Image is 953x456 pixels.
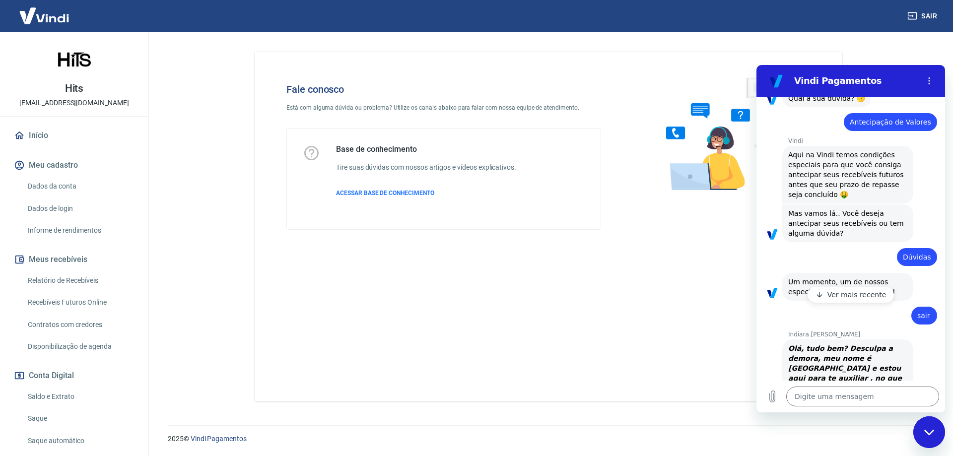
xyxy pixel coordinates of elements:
[913,416,945,448] iframe: Botão para iniciar a janela de mensagens, 2 mensagens não lidas
[12,365,136,387] button: Conta Digital
[905,7,941,25] button: Sair
[24,408,136,429] a: Saque
[756,65,945,412] iframe: Janela de mensagens
[336,162,516,173] h6: Tire suas dúvidas com nossos artigos e vídeos explicativos.
[19,98,129,108] p: [EMAIL_ADDRESS][DOMAIN_NAME]
[336,144,516,154] h5: Base de conhecimento
[336,189,516,197] a: ACESSAR BASE DE CONHECIMENTO
[12,0,76,31] img: Vindi
[24,220,136,241] a: Informe de rendimentos
[286,83,601,95] h4: Fale conosco
[24,387,136,407] a: Saldo e Extrato
[24,270,136,291] a: Relatório de Recebíveis
[24,198,136,219] a: Dados de login
[65,83,84,94] p: Hits
[646,67,797,200] img: Fale conosco
[24,315,136,335] a: Contratos com credores
[24,431,136,451] a: Saque automático
[24,336,136,357] a: Disponibilização de agenda
[12,249,136,270] button: Meus recebíveis
[24,176,136,196] a: Dados da conta
[191,435,247,443] a: Vindi Pagamentos
[12,125,136,146] a: Início
[168,434,929,444] p: 2025 ©
[55,40,94,79] img: 4bbfd58e-2020-4313-91c1-08fc55340bf4.jpeg
[336,190,434,196] span: ACESSAR BASE DE CONHECIMENTO
[24,292,136,313] a: Recebíveis Futuros Online
[286,103,601,112] p: Está com alguma dúvida ou problema? Utilize os canais abaixo para falar com nossa equipe de atend...
[12,154,136,176] button: Meu cadastro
